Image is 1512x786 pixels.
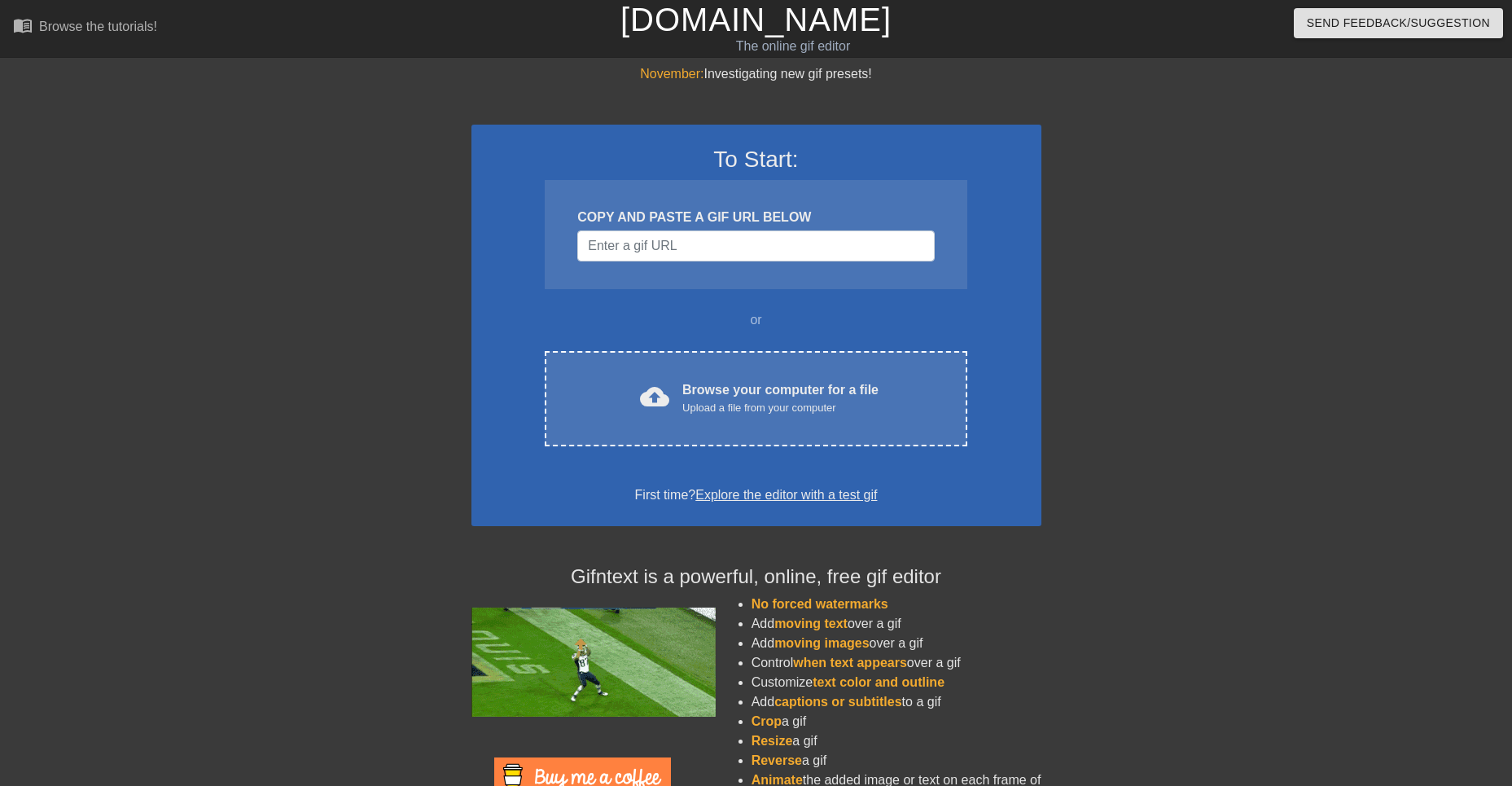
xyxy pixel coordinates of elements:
[471,608,716,717] img: football_small.gif
[752,614,1041,634] li: Add over a gif
[493,485,1020,505] div: First time?
[493,146,1020,173] h3: To Start:
[13,15,157,41] a: Browse the tutorials!
[813,675,944,689] span: text color and outline
[774,617,848,630] span: moving text
[1294,8,1503,38] button: Send Feedback/Suggestion
[682,380,879,416] div: Browse your computer for a file
[39,20,157,33] div: Browse the tutorials!
[774,636,869,650] span: moving images
[640,67,703,81] span: November:
[13,15,33,35] span: menu_book
[752,597,888,611] span: No forced watermarks
[752,712,1041,731] li: a gif
[682,400,879,416] div: Upload a file from your computer
[577,208,934,227] div: COPY AND PASTE A GIF URL BELOW
[577,231,934,261] input: Username
[752,731,1041,751] li: a gif
[793,656,907,670] span: when text appears
[752,714,782,728] span: Crop
[752,673,1041,692] li: Customize
[471,64,1041,84] div: Investigating new gif presets!
[774,695,901,709] span: captions or subtitles
[695,488,877,502] a: Explore the editor with a test gif
[752,753,802,767] span: Reverse
[752,751,1041,771] li: a gif
[512,37,1074,56] div: The online gif editor
[514,310,999,330] div: or
[752,734,793,748] span: Resize
[1307,13,1490,33] span: Send Feedback/Suggestion
[752,692,1041,712] li: Add to a gif
[640,382,669,411] span: cloud_upload
[752,634,1041,653] li: Add over a gif
[752,653,1041,673] li: Control over a gif
[471,565,1041,589] h4: Gifntext is a powerful, online, free gif editor
[620,2,892,37] a: [DOMAIN_NAME]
